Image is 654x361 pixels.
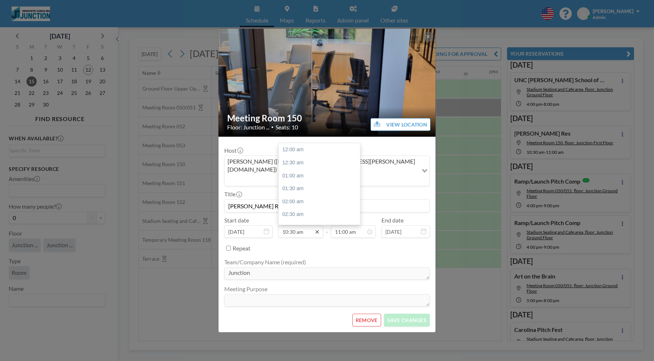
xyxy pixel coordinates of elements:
[224,285,267,293] label: Meeting Purpose
[225,200,429,212] input: (No title)
[279,208,360,221] div: 02:30 am
[279,221,360,234] div: 03:00 am
[275,124,298,131] span: Seats: 10
[371,118,430,131] button: VIEW LOCATION
[218,28,436,137] img: 537.jpg
[326,219,328,235] span: -
[225,156,429,186] div: Search for option
[224,258,306,266] label: Team/Company Name (required)
[279,143,360,156] div: 12:00 am
[279,156,360,169] div: 12:30 am
[227,124,269,131] span: Floor: Junction ...
[279,195,360,208] div: 02:00 am
[279,182,360,195] div: 01:30 am
[226,157,417,174] span: [PERSON_NAME] ([PERSON_NAME][EMAIL_ADDRESS][PERSON_NAME][DOMAIN_NAME])
[233,245,250,252] label: Repeat
[352,314,381,326] button: REMOVE
[224,217,249,224] label: Start date
[381,217,404,224] label: End date
[224,147,242,154] label: Host
[384,314,430,326] button: SAVE CHANGES
[271,124,274,130] span: •
[225,175,417,184] input: Search for option
[279,169,360,182] div: 01:00 am
[224,190,241,198] label: Title
[227,113,428,124] h2: Meeting Room 150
